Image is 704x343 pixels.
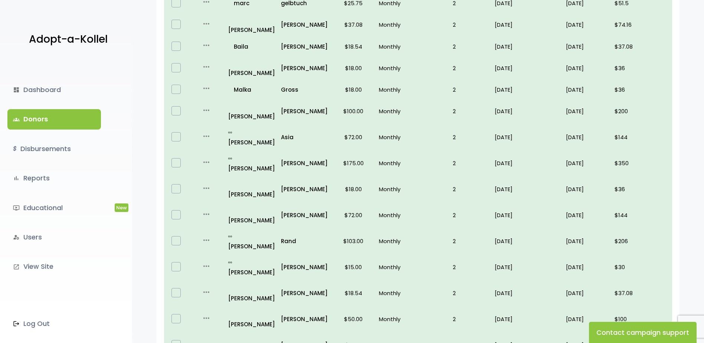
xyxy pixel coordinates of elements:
[566,132,609,142] p: [DATE]
[615,42,669,52] p: $37.08
[228,101,275,121] a: [PERSON_NAME]
[334,184,373,194] p: $18.00
[228,235,234,238] i: all_inclusive
[334,158,373,168] p: $175.00
[420,63,489,73] p: 2
[7,257,101,277] a: launchView Site
[228,261,234,264] i: all_inclusive
[281,42,328,52] a: [PERSON_NAME]
[13,205,20,211] i: ondemand_video
[420,236,489,246] p: 2
[29,30,108,49] p: Adopt-a-Kollel
[566,158,609,168] p: [DATE]
[495,210,560,220] p: [DATE]
[202,262,211,271] i: more_horiz
[334,210,373,220] p: $72.00
[420,184,489,194] p: 2
[202,106,211,115] i: more_horiz
[202,288,211,297] i: more_horiz
[228,231,275,251] p: [PERSON_NAME]
[228,205,275,225] a: [PERSON_NAME]
[566,262,609,272] p: [DATE]
[615,184,669,194] p: $36
[13,86,20,93] i: dashboard
[25,22,108,58] a: Adopt-a-Kollel
[228,15,275,35] p: [PERSON_NAME]
[420,132,489,142] p: 2
[281,106,328,116] p: [PERSON_NAME]
[334,85,373,95] p: $18.00
[228,85,275,95] a: Malka
[495,20,560,30] p: [DATE]
[566,210,609,220] p: [DATE]
[7,109,101,129] a: groupsDonors
[615,106,669,116] p: $200
[281,210,328,220] a: [PERSON_NAME]
[202,41,211,50] i: more_horiz
[495,262,560,272] p: [DATE]
[281,63,328,73] p: [PERSON_NAME]
[420,42,489,52] p: 2
[566,42,609,52] p: [DATE]
[202,314,211,323] i: more_horiz
[281,314,328,324] p: [PERSON_NAME]
[495,288,560,298] p: [DATE]
[379,106,414,116] p: Monthly
[281,236,328,246] a: Rand
[228,283,275,303] p: [PERSON_NAME]
[228,231,275,251] a: all_inclusive[PERSON_NAME]
[228,257,275,277] a: all_inclusive[PERSON_NAME]
[281,184,328,194] p: [PERSON_NAME]
[13,234,20,241] i: manage_accounts
[281,85,328,95] a: Gross
[420,314,489,324] p: 2
[202,158,211,167] i: more_horiz
[566,288,609,298] p: [DATE]
[228,153,275,173] p: [PERSON_NAME]
[228,127,275,147] p: [PERSON_NAME]
[495,236,560,246] p: [DATE]
[566,314,609,324] p: [DATE]
[281,158,328,168] p: [PERSON_NAME]
[202,210,211,219] i: more_horiz
[420,288,489,298] p: 2
[379,42,414,52] p: Monthly
[615,132,669,142] p: $144
[281,132,328,142] p: Asia
[281,262,328,272] a: [PERSON_NAME]
[420,262,489,272] p: 2
[7,314,101,334] a: Log Out
[7,198,101,218] a: ondemand_videoEducationalNew
[281,288,328,298] a: [PERSON_NAME]
[228,42,275,52] a: Baila
[7,139,101,159] a: $Disbursements
[420,158,489,168] p: 2
[228,309,275,329] a: [PERSON_NAME]
[202,62,211,71] i: more_horiz
[615,314,669,324] p: $100
[615,262,669,272] p: $30
[379,288,414,298] p: Monthly
[228,153,275,173] a: all_inclusive[PERSON_NAME]
[379,63,414,73] p: Monthly
[281,20,328,30] p: [PERSON_NAME]
[495,132,560,142] p: [DATE]
[334,262,373,272] p: $15.00
[495,106,560,116] p: [DATE]
[228,127,275,147] a: all_inclusive[PERSON_NAME]
[334,42,373,52] p: $18.54
[379,158,414,168] p: Monthly
[420,85,489,95] p: 2
[228,131,234,134] i: all_inclusive
[202,132,211,141] i: more_horiz
[566,63,609,73] p: [DATE]
[228,179,275,199] a: [PERSON_NAME]
[13,175,20,182] i: bar_chart
[379,262,414,272] p: Monthly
